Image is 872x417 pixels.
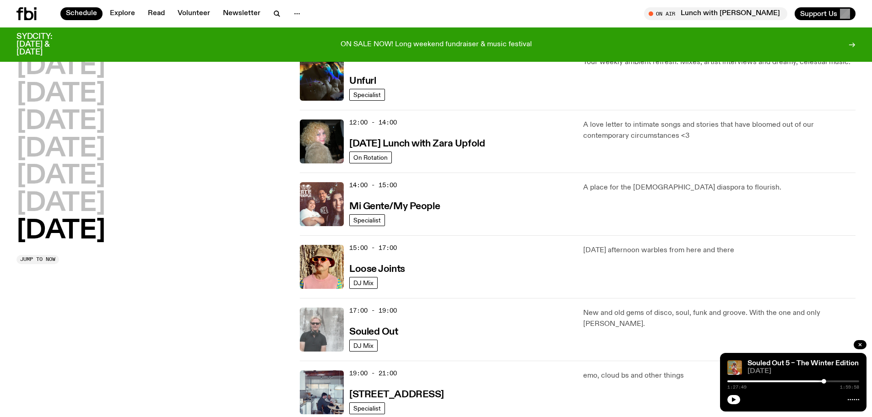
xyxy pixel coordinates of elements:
img: Pat sits at a dining table with his profile facing the camera. Rhea sits to his left facing the c... [300,370,344,414]
p: emo, cloud bs and other things [583,370,856,381]
a: Souled Out [349,325,398,337]
span: Jump to now [20,257,55,262]
h3: [STREET_ADDRESS] [349,390,444,400]
span: 17:00 - 19:00 [349,306,397,315]
a: Specialist [349,89,385,101]
h3: SYDCITY: [DATE] & [DATE] [16,33,75,56]
p: ON SALE NOW! Long weekend fundraiser & music festival [341,41,532,49]
button: [DATE] [16,81,105,107]
span: 1:59:58 [840,385,859,390]
img: A digital camera photo of Zara looking to her right at the camera, smiling. She is wearing a ligh... [300,119,344,163]
a: On Rotation [349,152,392,163]
a: Explore [104,7,141,20]
h3: Loose Joints [349,265,405,274]
a: Unfurl [349,75,376,86]
p: A love letter to intimate songs and stories that have bloomed out of our contemporary circumstanc... [583,119,856,141]
button: [DATE] [16,163,105,189]
button: Jump to now [16,255,59,264]
button: [DATE] [16,109,105,135]
a: Read [142,7,170,20]
img: Tyson stands in front of a paperbark tree wearing orange sunglasses, a suede bucket hat and a pin... [300,245,344,289]
span: [DATE] [747,368,859,375]
a: Volunteer [172,7,216,20]
span: On Rotation [353,154,388,161]
a: [STREET_ADDRESS] [349,388,444,400]
span: 12:00 - 14:00 [349,118,397,127]
span: Support Us [800,10,837,18]
button: [DATE] [16,54,105,80]
img: Stephen looks directly at the camera, wearing a black tee, black sunglasses and headphones around... [300,308,344,352]
span: 19:00 - 21:00 [349,369,397,378]
a: Mi Gente/My People [349,200,440,211]
button: [DATE] [16,218,105,244]
button: [DATE] [16,136,105,162]
span: Specialist [353,91,381,98]
h3: Souled Out [349,327,398,337]
a: DJ Mix [349,340,378,352]
span: DJ Mix [353,342,374,349]
a: Specialist [349,214,385,226]
a: Schedule [60,7,103,20]
img: A piece of fabric is pierced by sewing pins with different coloured heads, a rainbow light is cas... [300,57,344,101]
a: Loose Joints [349,263,405,274]
p: New and old gems of disco, soul, funk and groove. With the one and only [PERSON_NAME]. [583,308,856,330]
span: 15:00 - 17:00 [349,244,397,252]
span: 14:00 - 15:00 [349,181,397,190]
span: DJ Mix [353,279,374,286]
p: [DATE] afternoon warbles from here and there [583,245,856,256]
p: A place for the [DEMOGRAPHIC_DATA] diaspora to flourish. [583,182,856,193]
a: Newsletter [217,7,266,20]
h3: Unfurl [349,76,376,86]
button: [DATE] [16,191,105,217]
button: On AirLunch with [PERSON_NAME] [644,7,787,20]
span: 1:27:49 [727,385,747,390]
h3: [DATE] Lunch with Zara Upfold [349,139,485,149]
p: Your weekly ambient refresh. Mixes, artist interviews and dreamy, celestial music. [583,57,856,68]
a: DJ Mix [349,277,378,289]
button: Support Us [795,7,856,20]
span: Specialist [353,405,381,412]
span: Specialist [353,217,381,223]
a: Specialist [349,402,385,414]
h3: Mi Gente/My People [349,202,440,211]
a: [DATE] Lunch with Zara Upfold [349,137,485,149]
a: Souled Out 5 – The Winter Edition [747,360,859,367]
